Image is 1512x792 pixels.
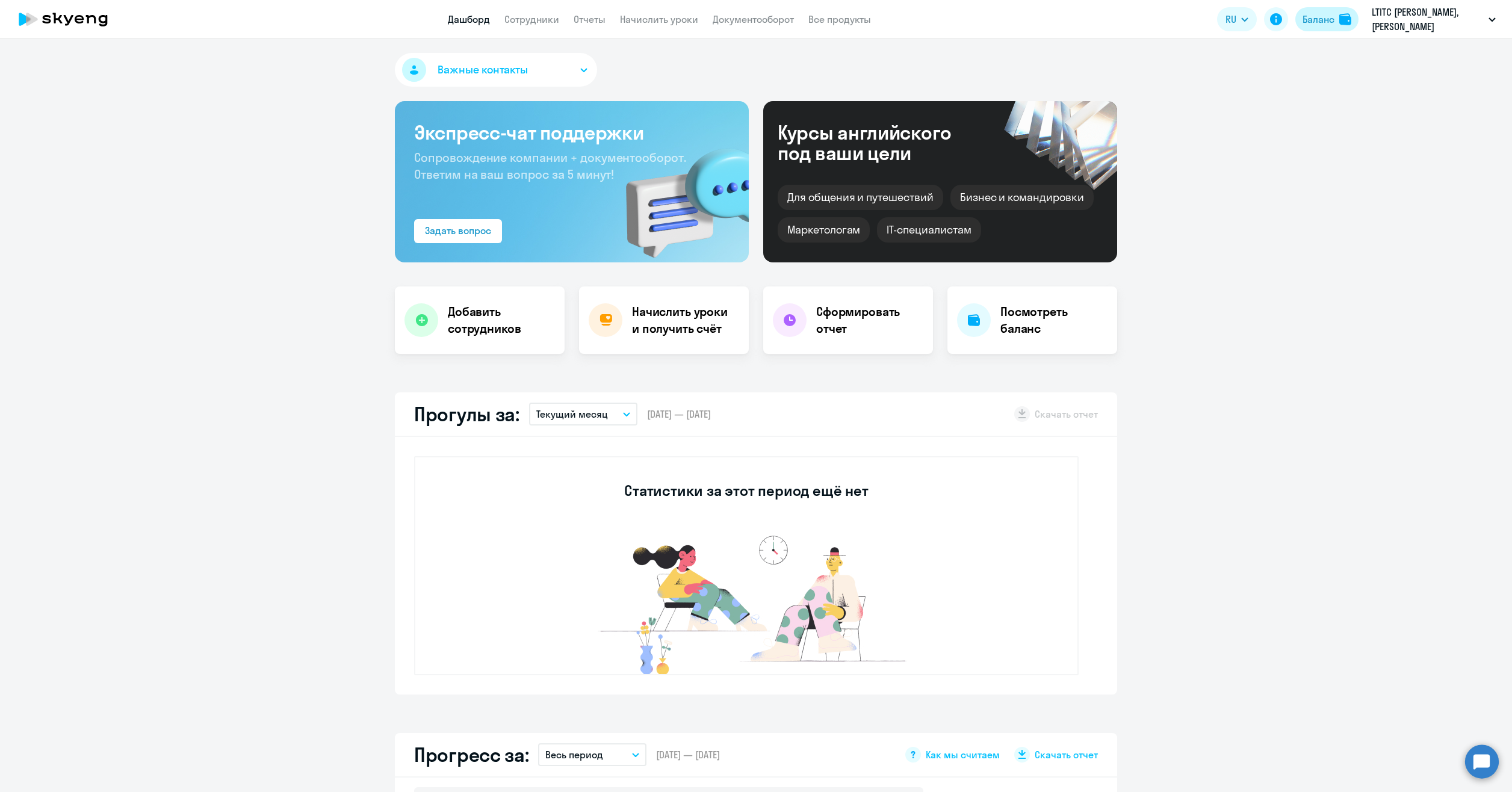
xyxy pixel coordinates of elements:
span: Как мы считаем [926,748,1000,761]
h4: Добавить сотрудников [448,303,555,337]
a: Все продукты [808,13,871,25]
a: Документооборот [713,13,794,25]
button: Важные контакты [395,53,597,87]
span: Важные контакты [438,62,528,78]
h3: Статистики за этот период ещё нет [624,481,868,500]
div: Задать вопрос [425,223,491,238]
button: RU [1217,7,1257,31]
button: Весь период [538,743,646,766]
span: RU [1225,12,1236,26]
img: balance [1339,13,1351,25]
h3: Экспресс-чат поддержки [414,120,730,144]
p: Весь период [545,747,603,762]
div: IT-специалистам [877,217,981,243]
h2: Прогресс за: [414,743,528,767]
h4: Начислить уроки и получить счёт [632,303,737,337]
p: Текущий месяц [536,407,608,421]
button: LTITC [PERSON_NAME], [PERSON_NAME] [1366,5,1502,34]
a: Отчеты [574,13,606,25]
button: Текущий месяц [529,403,637,425]
div: Для общения и путешествий [778,185,943,210]
span: Скачать отчет [1035,748,1098,761]
span: [DATE] — [DATE] [647,407,711,421]
span: [DATE] — [DATE] [656,748,720,761]
div: Бизнес и командировки [950,185,1094,210]
div: Маркетологам [778,217,870,243]
div: Курсы английского под ваши цели [778,122,984,163]
p: LTITC [PERSON_NAME], [PERSON_NAME] [1372,5,1484,34]
span: Сопровождение компании + документооборот. Ответим на ваш вопрос за 5 минут! [414,150,686,182]
img: no-data [566,530,927,674]
h2: Прогулы за: [414,402,519,426]
div: Баланс [1303,12,1334,26]
h4: Посмотреть баланс [1000,303,1108,337]
button: Балансbalance [1295,7,1359,31]
button: Задать вопрос [414,219,502,243]
a: Сотрудники [504,13,559,25]
h4: Сформировать отчет [816,303,923,337]
img: bg-img [609,127,749,262]
a: Дашборд [448,13,490,25]
a: Начислить уроки [620,13,698,25]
